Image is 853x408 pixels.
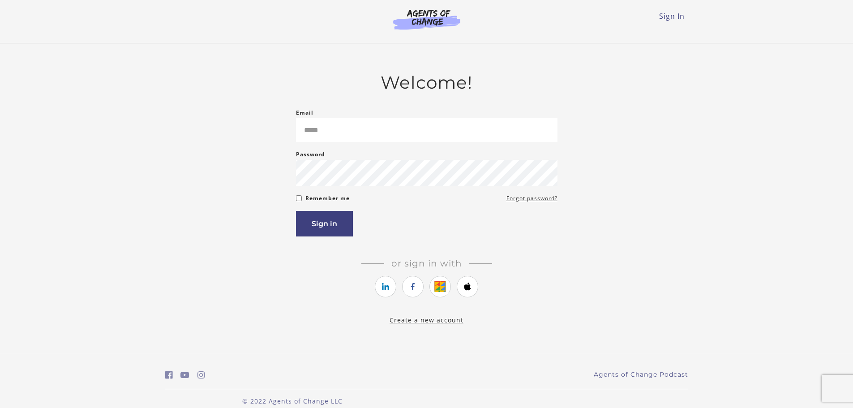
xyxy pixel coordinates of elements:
[296,72,557,93] h2: Welcome!
[384,258,469,269] span: Or sign in with
[165,369,173,382] a: https://www.facebook.com/groups/aswbtestprep (Open in a new window)
[429,276,451,297] a: https://courses.thinkific.com/users/auth/google?ss%5Breferral%5D=&ss%5Buser_return_to%5D=&ss%5Bvi...
[296,149,325,160] label: Password
[180,371,189,379] i: https://www.youtube.com/c/AgentsofChangeTestPrepbyMeaganMitchell (Open in a new window)
[197,369,205,382] a: https://www.instagram.com/agentsofchangeprep/ (Open in a new window)
[180,369,189,382] a: https://www.youtube.com/c/AgentsofChangeTestPrepbyMeaganMitchell (Open in a new window)
[659,11,685,21] a: Sign In
[384,9,470,30] img: Agents of Change Logo
[375,276,396,297] a: https://courses.thinkific.com/users/auth/linkedin?ss%5Breferral%5D=&ss%5Buser_return_to%5D=&ss%5B...
[402,276,424,297] a: https://courses.thinkific.com/users/auth/facebook?ss%5Breferral%5D=&ss%5Buser_return_to%5D=&ss%5B...
[296,107,313,118] label: Email
[165,396,420,406] p: © 2022 Agents of Change LLC
[390,316,463,324] a: Create a new account
[296,211,353,236] button: Sign in
[305,193,350,204] label: Remember me
[506,193,557,204] a: Forgot password?
[197,371,205,379] i: https://www.instagram.com/agentsofchangeprep/ (Open in a new window)
[165,371,173,379] i: https://www.facebook.com/groups/aswbtestprep (Open in a new window)
[457,276,478,297] a: https://courses.thinkific.com/users/auth/apple?ss%5Breferral%5D=&ss%5Buser_return_to%5D=&ss%5Bvis...
[594,370,688,379] a: Agents of Change Podcast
